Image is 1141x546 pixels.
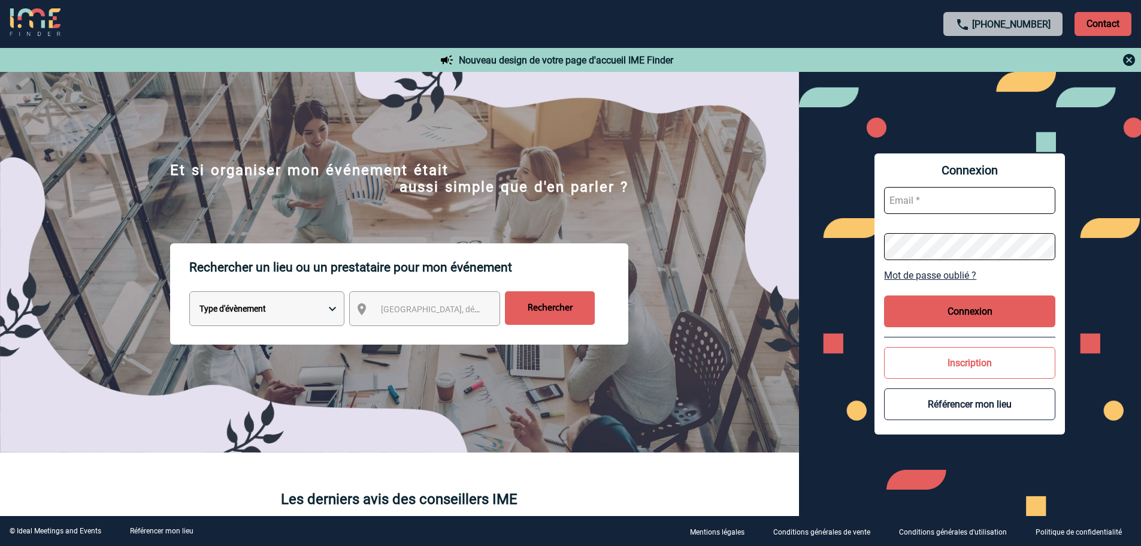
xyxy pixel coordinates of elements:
p: Rechercher un lieu ou un prestataire pour mon événement [189,243,628,291]
a: Référencer mon lieu [130,527,193,535]
a: Politique de confidentialité [1026,526,1141,537]
a: Mot de passe oublié ? [884,270,1055,281]
img: call-24-px.png [955,17,970,32]
p: Conditions générales d'utilisation [899,528,1007,536]
button: Connexion [884,295,1055,327]
button: Inscription [884,347,1055,379]
button: Référencer mon lieu [884,388,1055,420]
p: Politique de confidentialité [1036,528,1122,536]
div: © Ideal Meetings and Events [10,527,101,535]
a: Mentions légales [680,526,764,537]
p: Mentions légales [690,528,744,536]
p: Contact [1075,12,1131,36]
span: Connexion [884,163,1055,177]
input: Email * [884,187,1055,214]
input: Rechercher [505,291,595,325]
span: [GEOGRAPHIC_DATA], département, région... [381,304,547,314]
a: [PHONE_NUMBER] [972,19,1051,30]
a: Conditions générales de vente [764,526,889,537]
a: Conditions générales d'utilisation [889,526,1026,537]
p: Conditions générales de vente [773,528,870,536]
